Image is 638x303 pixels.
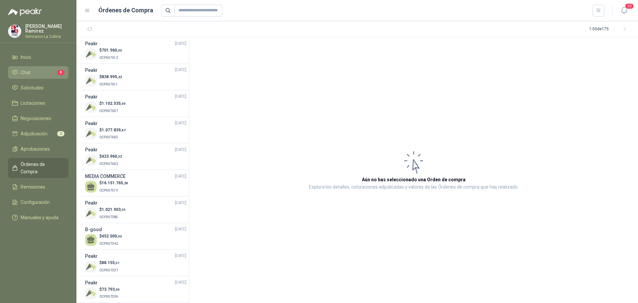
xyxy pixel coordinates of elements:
h3: MEDIA COMMERCE [85,173,126,180]
a: Aprobaciones [8,143,68,155]
span: Chat [21,69,31,76]
img: Company Logo [8,25,21,38]
span: Negociaciones [21,115,51,122]
span: OCP007611 [99,82,118,86]
span: [DATE] [175,200,186,206]
p: $ [99,260,120,266]
span: OCP007602 [99,162,118,166]
img: Company Logo [85,208,97,219]
h3: Peakr [85,67,98,74]
div: 1 - 50 de 175 [589,24,630,35]
a: Órdenes de Compra [8,158,68,178]
span: [DATE] [175,226,186,232]
a: Manuales y ayuda [8,211,68,224]
span: 20 [625,3,634,9]
p: $ [99,100,126,107]
h3: Peakr [85,252,98,260]
span: 423.960 [102,154,122,159]
a: B-good[DATE] $452.000,00OCP007342 [85,226,186,247]
span: ,01 [115,261,120,265]
span: Órdenes de Compra [21,161,62,175]
span: OCP007385 [99,215,118,219]
span: ,00 [117,49,122,52]
a: Inicio [8,51,68,64]
span: [DATE] [175,279,186,286]
span: 2 [57,131,64,136]
a: Peakr[DATE] Company Logo$1.021.903,95OCP007385 [85,199,186,220]
span: ,32 [117,155,122,158]
span: Manuales y ayuda [21,214,58,221]
a: Licitaciones [8,97,68,109]
p: $ [99,233,122,239]
a: Remisiones [8,181,68,193]
a: MEDIA COMMERCE[DATE] $16.151.765,28OCP007519 [85,173,186,194]
span: 16.151.765 [102,181,128,185]
span: 73.793 [102,287,120,292]
span: OCP007342 [99,242,118,245]
a: Negociaciones [8,112,68,125]
span: Remisiones [21,183,45,191]
a: Chat9 [8,66,68,79]
a: Adjudicación2 [8,127,68,140]
a: Peakr[DATE] Company Logo$1.102.535,00OCP007607 [85,93,186,114]
a: Solicitudes [8,81,68,94]
img: Company Logo [85,48,97,60]
span: ,87 [121,128,126,132]
img: Company Logo [85,101,97,113]
span: ,00 [115,288,120,291]
span: OCP007603 [99,135,118,139]
span: [DATE] [175,67,186,73]
span: OCP007337 [99,268,118,272]
span: [DATE] [175,173,186,180]
p: Gimnasio La Colina [25,35,68,39]
p: Explora los detalles, cotizaciones adjudicadas y valores de las Órdenes de compra que has realizado. [309,183,519,191]
p: $ [99,180,128,186]
img: Company Logo [85,128,97,139]
span: [DATE] [175,147,186,153]
span: ,28 [123,181,128,185]
span: ,95 [121,208,126,212]
h3: Peakr [85,279,98,286]
p: $ [99,74,122,80]
span: 838.995 [102,75,122,79]
span: OCP007336 [99,295,118,298]
span: [DATE] [175,41,186,47]
span: 1.077.839 [102,128,126,132]
p: $ [99,153,122,160]
span: 1.021.903 [102,207,126,212]
p: $ [99,286,120,293]
span: [DATE] [175,93,186,100]
p: [PERSON_NAME] Ramirez [25,24,68,33]
h1: Órdenes de Compra [98,6,153,15]
a: Peakr[DATE] Company Logo$88.155,01OCP007337 [85,252,186,273]
a: Configuración [8,196,68,209]
span: ,22 [117,75,122,79]
a: Peakr[DATE] Company Logo$1.077.839,87OCP007603 [85,120,186,141]
p: $ [99,127,126,133]
h3: B-good [85,226,102,233]
a: Peakr[DATE] Company Logo$701.960,00OCP007612 [85,40,186,61]
h3: Peakr [85,146,98,153]
h3: Peakr [85,40,98,47]
span: Inicio [21,54,31,61]
span: OCP007612 [99,56,118,60]
button: 20 [618,5,630,17]
a: Peakr[DATE] Company Logo$423.960,32OCP007602 [85,146,186,167]
span: OCP007607 [99,109,118,113]
span: Aprobaciones [21,145,50,153]
img: Company Logo [85,154,97,166]
img: Logo peakr [8,8,42,16]
span: ,00 [121,102,126,105]
h3: Peakr [85,199,98,207]
h3: Peakr [85,93,98,100]
span: OCP007519 [99,189,118,192]
span: Configuración [21,199,50,206]
span: Solicitudes [21,84,44,91]
span: 701.960 [102,48,122,53]
span: [DATE] [175,120,186,126]
span: 452.000 [102,234,122,238]
img: Company Logo [85,261,97,272]
span: Adjudicación [21,130,48,137]
a: Peakr[DATE] Company Logo$73.793,00OCP007336 [85,279,186,300]
span: 1.102.535 [102,101,126,106]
